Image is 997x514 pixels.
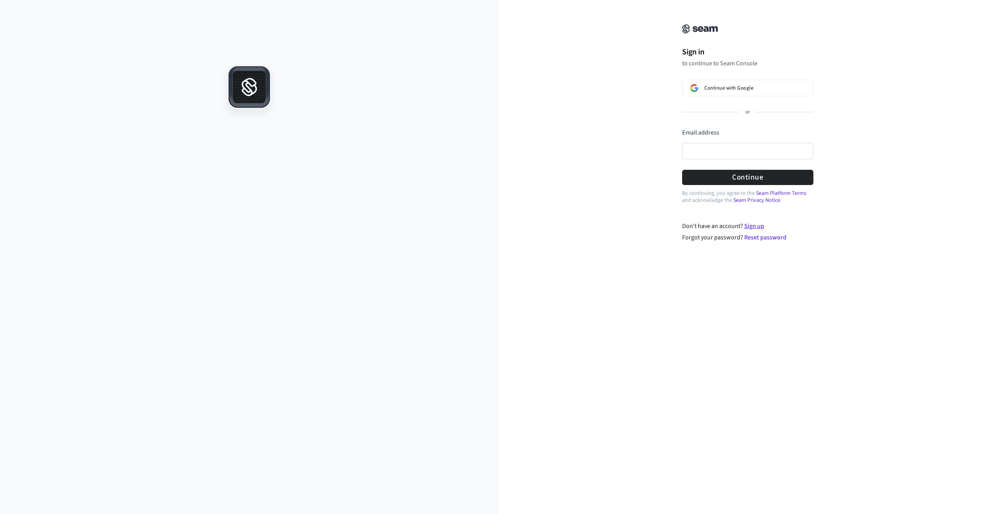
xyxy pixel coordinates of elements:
[682,46,813,58] h1: Sign in
[682,170,813,185] button: Continue
[745,109,750,116] p: or
[682,221,814,231] div: Don't have an account?
[690,84,698,92] img: Sign in with Google
[704,85,753,91] span: Continue with Google
[756,189,806,197] a: Seam Platform Terms
[682,128,719,137] label: Email address
[682,233,814,242] div: Forgot your password?
[682,80,813,96] button: Sign in with GoogleContinue with Google
[682,24,718,34] img: Seam Console
[744,222,764,230] a: Sign up
[682,59,813,67] p: to continue to Seam Console
[682,190,813,204] p: By continuing, you agree to the and acknowledge the .
[744,233,786,242] a: Reset password
[733,196,780,204] a: Seam Privacy Notice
